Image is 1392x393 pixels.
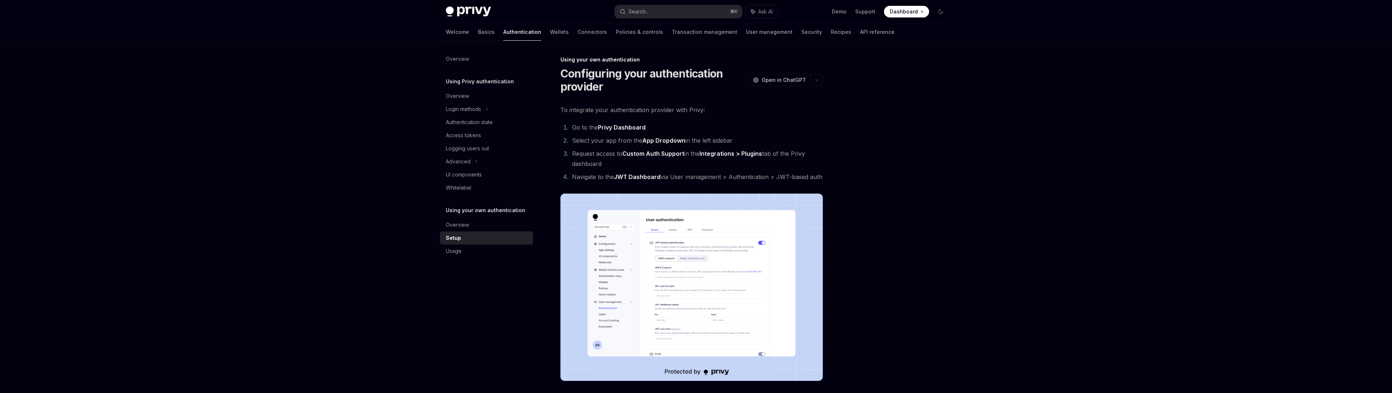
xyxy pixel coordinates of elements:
[560,194,823,381] img: JWT-based auth
[748,74,810,86] button: Open in ChatGPT
[758,8,773,15] span: Ask AI
[440,168,533,181] a: UI components
[440,90,533,103] a: Overview
[550,23,569,41] a: Wallets
[570,135,823,146] li: Select your app from the in the left sidebar
[440,129,533,142] a: Access tokens
[446,105,481,114] div: Login methods
[440,218,533,231] a: Overview
[503,23,541,41] a: Authentication
[746,5,778,18] button: Ask AI
[699,150,762,158] a: Integrations > Plugins
[570,172,823,182] li: Navigate to the via User management > Authentication > JWT-based auth
[446,77,514,86] h5: Using Privy authentication
[615,5,742,18] button: Search...⌘K
[446,144,489,153] div: Logging users out
[446,23,469,41] a: Welcome
[935,6,947,17] button: Toggle dark mode
[628,7,649,16] div: Search...
[570,148,823,169] li: Request access to in the tab of the Privy dashboard
[884,6,929,17] a: Dashboard
[642,137,685,144] strong: App Dropdown
[560,56,823,63] div: Using your own authentication
[446,183,471,192] div: Whitelabel
[616,23,663,41] a: Policies & controls
[446,92,469,100] div: Overview
[622,150,684,157] strong: Custom Auth Support
[746,23,793,41] a: User management
[440,231,533,245] a: Setup
[446,234,461,242] div: Setup
[831,23,851,41] a: Recipes
[446,247,461,255] div: Usage
[560,105,823,115] span: To integrate your authentication provider with Privy:
[730,9,738,15] span: ⌘ K
[440,116,533,129] a: Authentication state
[570,122,823,132] li: Go to the
[446,170,482,179] div: UI components
[446,55,469,63] div: Overview
[440,181,533,194] a: Whitelabel
[560,67,745,93] h1: Configuring your authentication provider
[598,124,646,131] a: Privy Dashboard
[860,23,895,41] a: API reference
[446,131,481,140] div: Access tokens
[832,8,846,15] a: Demo
[446,118,493,127] div: Authentication state
[890,8,918,15] span: Dashboard
[446,221,469,229] div: Overview
[614,173,661,181] a: JWT Dashboard
[446,7,491,17] img: dark logo
[578,23,607,41] a: Connectors
[762,76,806,84] span: Open in ChatGPT
[801,23,822,41] a: Security
[478,23,495,41] a: Basics
[672,23,737,41] a: Transaction management
[446,157,471,166] div: Advanced
[440,142,533,155] a: Logging users out
[440,52,533,65] a: Overview
[440,245,533,258] a: Usage
[446,206,525,215] h5: Using your own authentication
[855,8,875,15] a: Support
